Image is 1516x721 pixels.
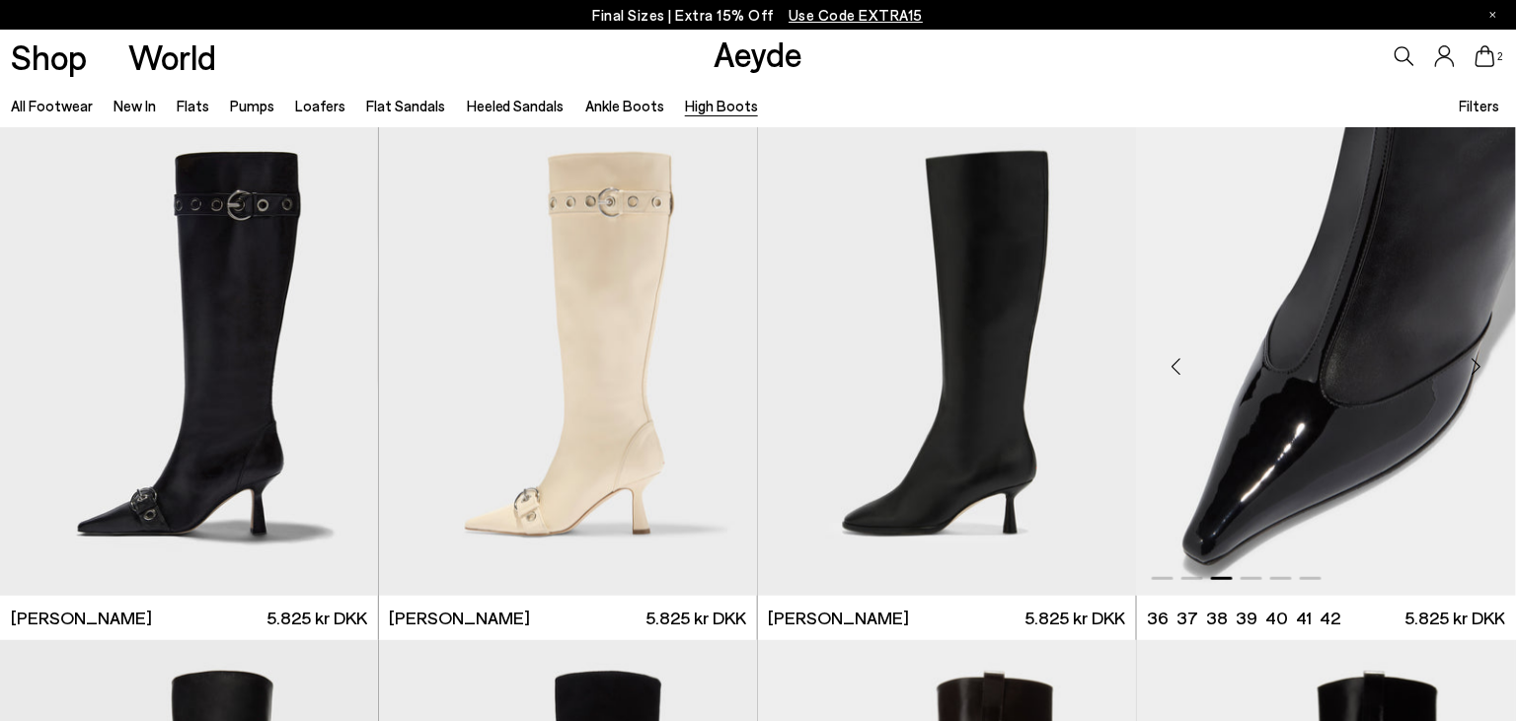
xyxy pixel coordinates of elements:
a: World [128,39,216,74]
span: 5.825 kr DKK [1024,606,1125,630]
ul: variant [1148,606,1335,630]
span: 5.825 kr DKK [266,606,367,630]
li: 40 [1266,606,1289,630]
li: 41 [1297,606,1313,630]
a: High Boots [685,97,758,114]
a: [PERSON_NAME] 5.825 kr DKK [379,596,757,640]
a: Next slide Previous slide [758,120,1136,595]
a: Pumps [230,97,274,114]
li: 39 [1237,606,1258,630]
a: Next slide Previous slide [1137,120,1516,595]
a: Loafers [295,97,345,114]
span: [PERSON_NAME] [769,606,910,630]
span: 2 [1495,51,1505,62]
a: Flat Sandals [367,97,446,114]
a: [PERSON_NAME] 5.825 kr DKK [758,596,1136,640]
li: 38 [1207,606,1229,630]
div: 1 / 6 [379,120,758,595]
span: Navigate to /collections/ss25-final-sizes [789,6,923,24]
img: Alexis Dual-Tone High Boots [1137,120,1516,595]
img: Catherine High Sock Boots [758,120,1137,595]
a: Flats [177,97,209,114]
div: 1 / 6 [758,120,1137,595]
span: [PERSON_NAME] [390,606,531,630]
div: Next slide [1447,336,1506,396]
a: 2 [1476,45,1495,67]
a: Next slide Previous slide [379,120,757,595]
a: New In [114,97,156,114]
div: 3 / 6 [1137,120,1516,595]
li: 37 [1177,606,1199,630]
a: Shop [11,39,87,74]
a: Aeyde [714,33,802,74]
a: All Footwear [11,97,93,114]
a: Ankle Boots [585,97,664,114]
span: [PERSON_NAME] [11,606,152,630]
span: 5.825 kr DKK [1404,606,1505,630]
li: 42 [1321,606,1341,630]
span: 5.825 kr DKK [645,606,746,630]
li: 36 [1148,606,1170,630]
div: Previous slide [1147,336,1206,396]
a: Heeled Sandals [467,97,565,114]
a: 36 37 38 39 40 41 42 5.825 kr DKK [1137,596,1516,640]
span: Filters [1460,97,1500,114]
p: Final Sizes | Extra 15% Off [593,3,924,28]
img: Vivian Eyelet High Boots [379,120,758,595]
